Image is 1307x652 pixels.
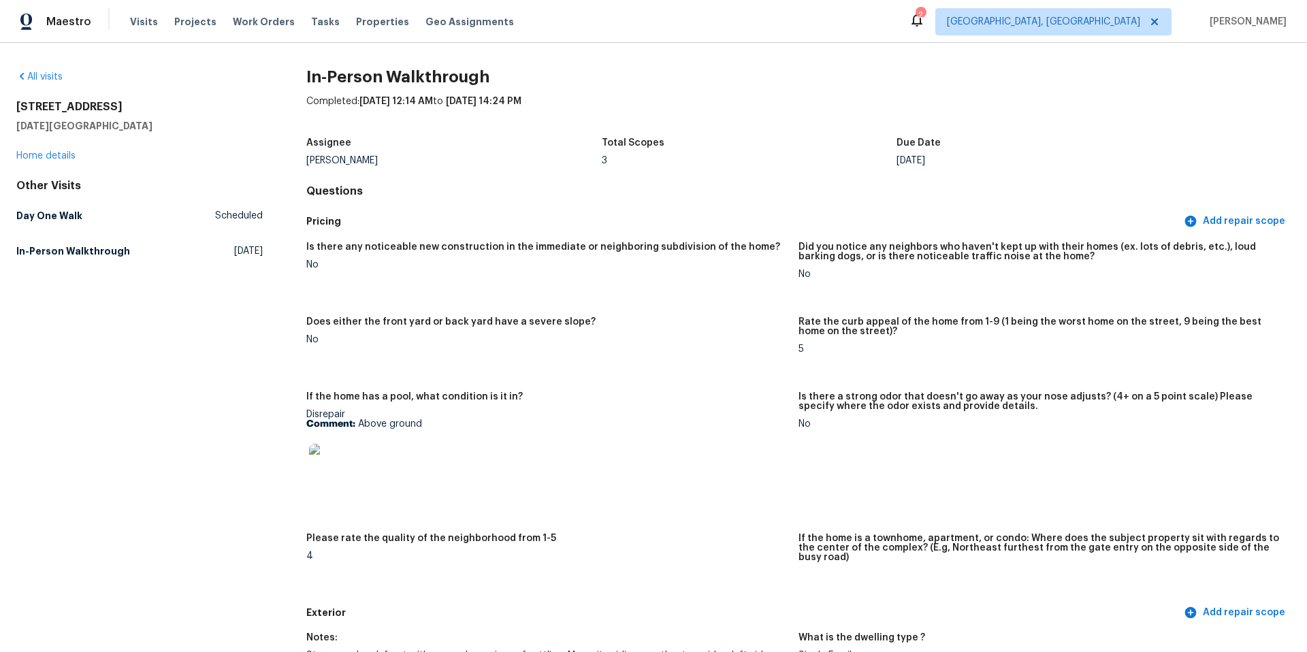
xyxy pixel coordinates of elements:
[1187,213,1285,230] span: Add repair scope
[306,392,523,402] h5: If the home has a pool, what condition is it in?
[306,214,1181,229] h5: Pricing
[306,419,355,429] b: Comment:
[16,100,263,114] h2: [STREET_ADDRESS]
[602,138,664,148] h5: Total Scopes
[16,179,263,193] div: Other Visits
[16,244,130,258] h5: In-Person Walkthrough
[916,8,925,22] div: 2
[306,419,788,429] p: Above ground
[46,15,91,29] span: Maestro
[16,151,76,161] a: Home details
[306,633,338,642] h5: Notes:
[1187,604,1285,621] span: Add repair scope
[1181,600,1291,625] button: Add repair scope
[798,419,1280,429] div: No
[16,239,263,263] a: In-Person Walkthrough[DATE]
[306,317,596,327] h5: Does either the front yard or back yard have a severe slope?
[306,551,788,561] div: 4
[311,17,340,27] span: Tasks
[798,633,925,642] h5: What is the dwelling type ?
[1204,15,1287,29] span: [PERSON_NAME]
[306,534,556,543] h5: Please rate the quality of the neighborhood from 1-5
[306,260,788,270] div: No
[306,242,780,252] h5: Is there any noticeable new construction in the immediate or neighboring subdivision of the home?
[359,97,433,106] span: [DATE] 12:14 AM
[306,138,351,148] h5: Assignee
[602,156,897,165] div: 3
[446,97,521,106] span: [DATE] 14:24 PM
[174,15,216,29] span: Projects
[798,270,1280,279] div: No
[425,15,514,29] span: Geo Assignments
[233,15,295,29] span: Work Orders
[798,317,1280,336] h5: Rate the curb appeal of the home from 1-9 (1 being the worst home on the street, 9 being the best...
[306,410,788,495] div: Disrepair
[16,209,82,223] h5: Day One Walk
[306,95,1291,130] div: Completed: to
[897,156,1192,165] div: [DATE]
[798,534,1280,562] h5: If the home is a townhome, apartment, or condo: Where does the subject property sit with regards ...
[306,606,1181,620] h5: Exterior
[16,119,263,133] h5: [DATE][GEOGRAPHIC_DATA]
[306,184,1291,198] h4: Questions
[798,344,1280,354] div: 5
[1181,209,1291,234] button: Add repair scope
[234,244,263,258] span: [DATE]
[130,15,158,29] span: Visits
[215,209,263,223] span: Scheduled
[306,156,602,165] div: [PERSON_NAME]
[306,335,788,344] div: No
[798,392,1280,411] h5: Is there a strong odor that doesn't go away as your nose adjusts? (4+ on a 5 point scale) Please ...
[798,242,1280,261] h5: Did you notice any neighbors who haven't kept up with their homes (ex. lots of debris, etc.), lou...
[356,15,409,29] span: Properties
[947,15,1140,29] span: [GEOGRAPHIC_DATA], [GEOGRAPHIC_DATA]
[306,70,1291,84] h2: In-Person Walkthrough
[897,138,941,148] h5: Due Date
[16,203,263,228] a: Day One WalkScheduled
[16,72,63,82] a: All visits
